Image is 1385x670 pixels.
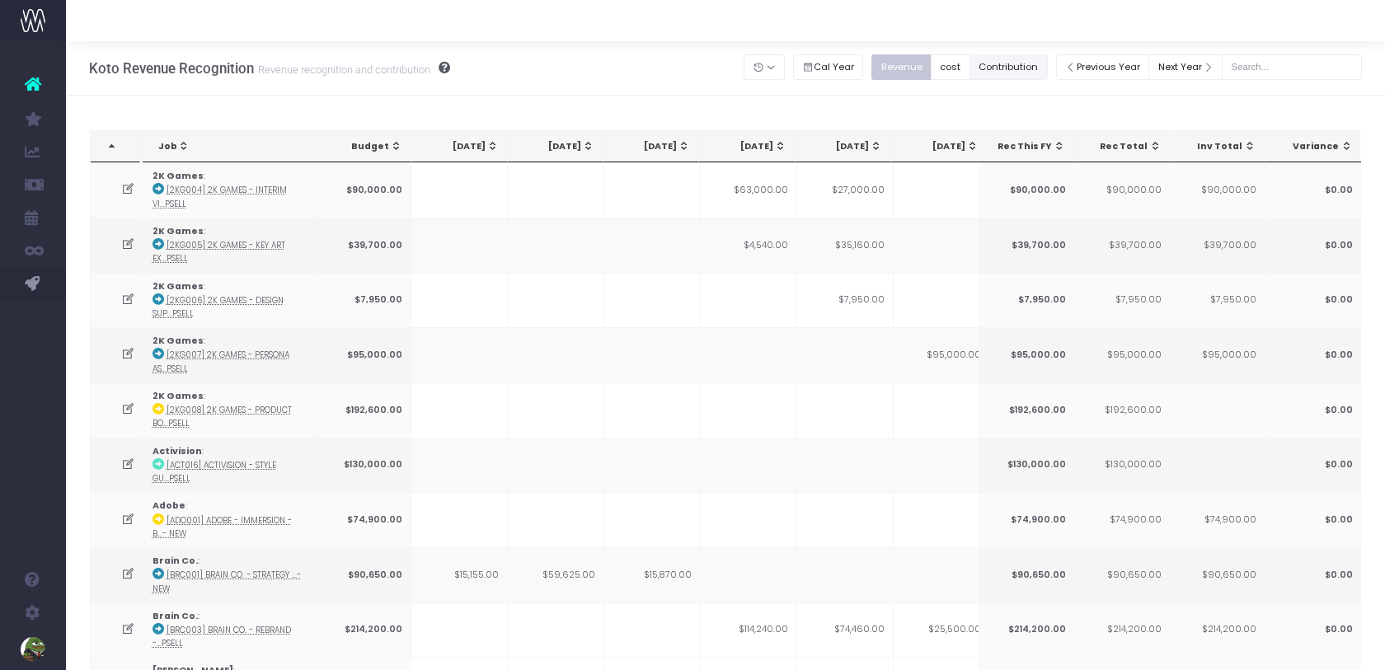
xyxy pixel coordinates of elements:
td: : [144,547,315,602]
th: Sep 25: activate to sort column ascending [891,131,987,162]
td: $214,200.00 [1168,602,1265,658]
td: $90,650.00 [1073,547,1170,602]
th: Apr 25: activate to sort column ascending [411,131,507,162]
abbr: [2KG006] 2K Games - Design Support - Brand - Upsell [153,295,284,319]
td: $35,160.00 [797,218,894,273]
div: Budget [331,140,402,153]
td: $4,540.00 [701,218,797,273]
div: [DATE] [426,140,498,153]
td: $74,900.00 [978,492,1074,547]
button: Contribution [969,54,1048,80]
td: $95,000.00 [315,327,411,382]
td: $39,700.00 [1073,218,1170,273]
td: : [144,273,315,328]
button: Next Year [1148,54,1223,80]
td: $39,700.00 [315,218,411,273]
td: $15,870.00 [604,547,701,602]
td: $90,650.00 [978,547,1074,602]
button: cost [931,54,970,80]
abbr: [ADO001] Adobe - Immersion - Brand - New [153,515,292,539]
td: $95,000.00 [1073,327,1170,382]
button: Previous Year [1056,54,1150,80]
td: $95,000.00 [894,327,990,382]
td: $7,950.00 [978,273,1074,328]
td: $0.00 [1265,438,1361,493]
td: $192,600.00 [315,382,411,438]
td: $90,650.00 [1168,547,1265,602]
strong: Brain Co. [153,610,198,622]
div: Rec Total [1089,140,1161,153]
td: $0.00 [1265,382,1361,438]
td: $39,700.00 [1168,218,1265,273]
strong: 2K Games [153,280,204,293]
strong: 2K Games [153,335,204,347]
td: $63,000.00 [701,162,797,218]
div: [DATE] [618,140,690,153]
td: $90,000.00 [1073,162,1170,218]
td: $0.00 [1265,327,1361,382]
small: Revenue recognition and contribution [254,60,430,77]
abbr: [2KG005] 2K Games - Key Art Explore - Brand - Upsell [153,240,285,264]
img: images/default_profile_image.png [21,637,45,662]
strong: Activision [153,445,202,457]
td: $95,000.00 [978,327,1074,382]
td: $7,950.00 [315,273,411,328]
th: Jul 25: activate to sort column ascending [699,131,795,162]
td: $25,500.00 [894,602,990,658]
abbr: [BRC001] Brain Co. - Strategy - Brand - New [153,569,301,593]
td: $15,155.00 [411,547,508,602]
td: $7,950.00 [1168,273,1265,328]
th: May 25: activate to sort column ascending [508,131,603,162]
td: $74,900.00 [1073,492,1170,547]
td: $130,000.00 [978,438,1074,493]
th: : activate to sort column descending [91,131,141,162]
td: $7,950.00 [797,273,894,328]
div: Small button group [793,50,872,84]
td: $90,000.00 [978,162,1074,218]
td: $74,900.00 [1168,492,1265,547]
strong: 2K Games [153,390,204,402]
td: $214,200.00 [315,602,411,658]
abbr: [2KG008] 2k Games - Product Book - Digital - Upsell [153,405,292,429]
td: $0.00 [1265,273,1361,328]
th: Rec Total: activate to sort column ascending [1074,131,1170,162]
td: $0.00 [1265,162,1361,218]
th: Inv Total: activate to sort column ascending [1169,131,1265,162]
div: Variance [1280,140,1353,153]
td: $130,000.00 [315,438,411,493]
strong: Adobe [153,499,185,512]
div: Rec This FY [993,140,1065,153]
abbr: [2KG004] 2K Games - Interim Visual - Brand - Upsell [153,185,287,208]
td: : [144,438,315,493]
button: Cal Year [793,54,864,80]
td: $214,200.00 [1073,602,1170,658]
td: $27,000.00 [797,162,894,218]
td: $0.00 [1265,218,1361,273]
div: Inv Total [1184,140,1256,153]
th: Jun 25: activate to sort column ascending [603,131,699,162]
div: Small button group [871,50,1055,84]
td: : [144,492,315,547]
td: $0.00 [1265,492,1361,547]
td: $59,625.00 [508,547,604,602]
div: [DATE] [906,140,978,153]
td: $95,000.00 [1168,327,1265,382]
abbr: [ACT016] Activision - Style Guide and Icon Explore - Brand - Upsell [153,460,276,484]
th: Job: activate to sort column ascending [143,131,318,162]
strong: 2K Games [153,225,204,237]
input: Search... [1222,54,1362,80]
td: $90,650.00 [315,547,411,602]
td: : [144,327,315,382]
td: $90,000.00 [1168,162,1265,218]
td: $74,460.00 [797,602,894,658]
td: $7,950.00 [1073,273,1170,328]
th: Aug 25: activate to sort column ascending [796,131,891,162]
strong: Brain Co. [153,555,198,567]
div: Job [158,140,309,153]
td: : [144,218,315,273]
td: $90,000.00 [315,162,411,218]
td: $74,900.00 [315,492,411,547]
td: $114,240.00 [701,602,797,658]
td: $192,600.00 [978,382,1074,438]
th: Rec This FY: activate to sort column ascending [979,131,1074,162]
